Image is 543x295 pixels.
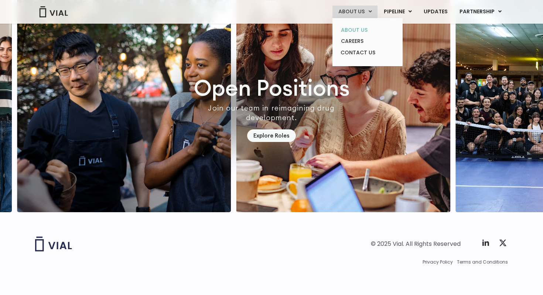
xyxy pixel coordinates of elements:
[335,47,400,59] a: CONTACT US
[335,24,400,36] a: ABOUT US
[247,129,296,142] a: Explore Roles
[35,237,72,251] img: Vial logo wih "Vial" spelled out
[39,6,68,17] img: Vial Logo
[457,259,508,265] a: Terms and Conditions
[332,6,378,18] a: ABOUT USMenu Toggle
[378,6,417,18] a: PIPELINEMenu Toggle
[335,35,400,47] a: CAREERS
[371,240,461,248] div: © 2025 Vial. All Rights Reserved
[454,6,508,18] a: PARTNERSHIPMenu Toggle
[418,6,453,18] a: UPDATES
[423,259,453,265] a: Privacy Policy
